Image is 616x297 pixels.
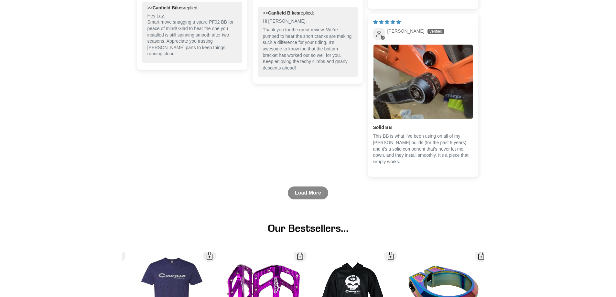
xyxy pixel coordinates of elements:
[147,13,237,57] p: Hey Lay, Smart move snagging a spare PF92 BB for peace of mind! Glad to hear the one you installe...
[147,5,237,11] div: >> replied:
[387,28,425,34] span: [PERSON_NAME]
[263,10,352,16] div: >> replied:
[268,10,299,16] b: Canfield Bikes
[373,45,473,119] img: User picture
[373,133,473,165] p: This BB is what I’ve been using on all of my [PERSON_NAME] builds (for the past 9 years) and it’s...
[153,5,184,10] b: Canfield Bikes
[263,18,352,25] p: Hi [PERSON_NAME],
[288,186,328,199] a: Load More
[373,124,473,131] b: Solid BB
[132,222,484,234] h1: Our Bestsellers...
[373,44,473,120] a: Link to user picture 1
[263,27,352,71] p: Thank you for the great review. We’re pumped to hear the short cranks are making such a differenc...
[373,19,401,25] span: 5 star review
